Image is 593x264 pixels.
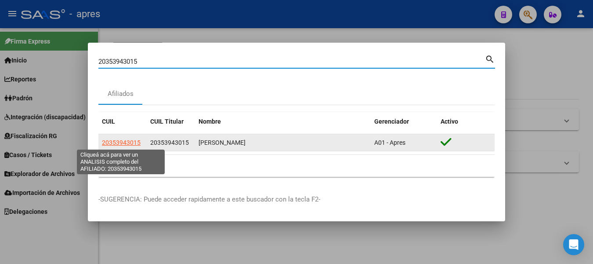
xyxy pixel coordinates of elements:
span: Activo [441,118,458,125]
div: [PERSON_NAME] [199,138,367,148]
datatable-header-cell: Gerenciador [371,112,437,131]
span: 20353943015 [102,139,141,146]
span: Nombre [199,118,221,125]
datatable-header-cell: CUIL Titular [147,112,195,131]
span: 20353943015 [150,139,189,146]
span: CUIL [102,118,115,125]
datatable-header-cell: CUIL [98,112,147,131]
span: Gerenciador [374,118,409,125]
div: Afiliados [108,89,134,99]
p: -SUGERENCIA: Puede acceder rapidamente a este buscador con la tecla F2- [98,194,495,205]
mat-icon: search [485,53,495,64]
datatable-header-cell: Nombre [195,112,371,131]
span: A01 - Apres [374,139,405,146]
span: CUIL Titular [150,118,184,125]
div: 1 total [98,155,495,177]
div: Open Intercom Messenger [563,234,584,255]
datatable-header-cell: Activo [437,112,495,131]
